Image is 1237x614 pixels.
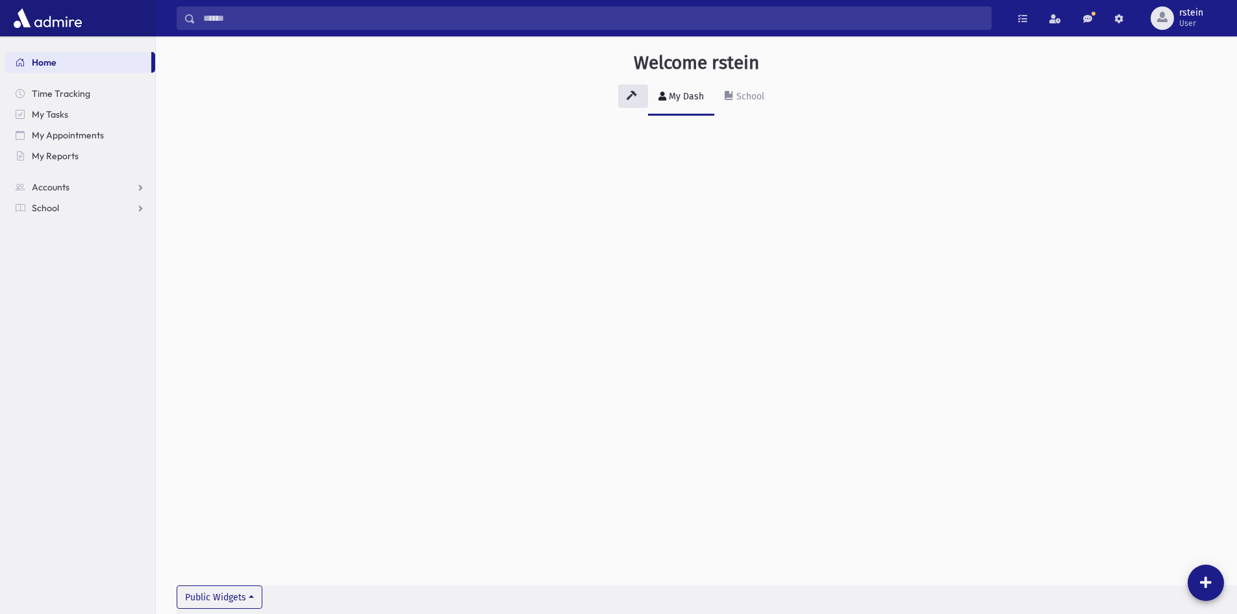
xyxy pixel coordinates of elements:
[5,146,155,166] a: My Reports
[32,88,90,99] span: Time Tracking
[648,79,714,116] a: My Dash
[32,129,104,141] span: My Appointments
[5,83,155,104] a: Time Tracking
[1179,8,1203,18] span: rstein
[10,5,85,31] img: AdmirePro
[195,6,991,30] input: Search
[666,91,704,102] div: My Dash
[32,109,68,120] span: My Tasks
[177,585,262,609] button: Public Widgets
[5,52,151,73] a: Home
[32,57,56,68] span: Home
[32,150,79,162] span: My Reports
[5,125,155,146] a: My Appointments
[5,177,155,198] a: Accounts
[5,104,155,125] a: My Tasks
[5,198,155,218] a: School
[634,52,759,74] h3: Welcome rstein
[1179,18,1203,29] span: User
[32,202,59,214] span: School
[32,181,69,193] span: Accounts
[714,79,775,116] a: School
[734,91,764,102] div: School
